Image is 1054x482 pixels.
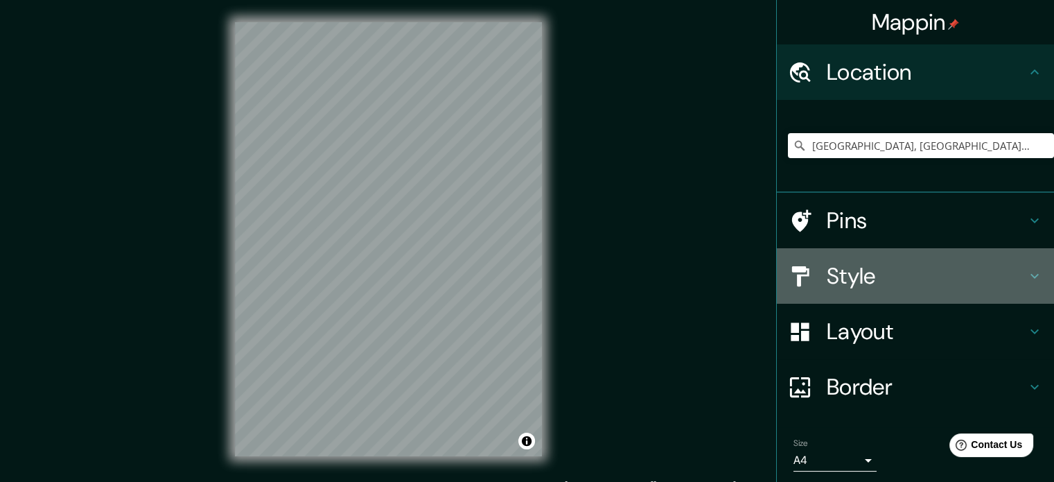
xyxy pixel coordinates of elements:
[827,207,1026,234] h4: Pins
[827,373,1026,401] h4: Border
[931,428,1039,467] iframe: Help widget launcher
[788,133,1054,158] input: Pick your city or area
[518,433,535,449] button: Toggle attribution
[827,318,1026,345] h4: Layout
[827,262,1026,290] h4: Style
[777,304,1054,359] div: Layout
[827,58,1026,86] h4: Location
[793,438,808,449] label: Size
[793,449,877,472] div: A4
[235,22,542,456] canvas: Map
[777,248,1054,304] div: Style
[948,19,959,30] img: pin-icon.png
[777,359,1054,415] div: Border
[777,193,1054,248] div: Pins
[777,44,1054,100] div: Location
[872,8,960,36] h4: Mappin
